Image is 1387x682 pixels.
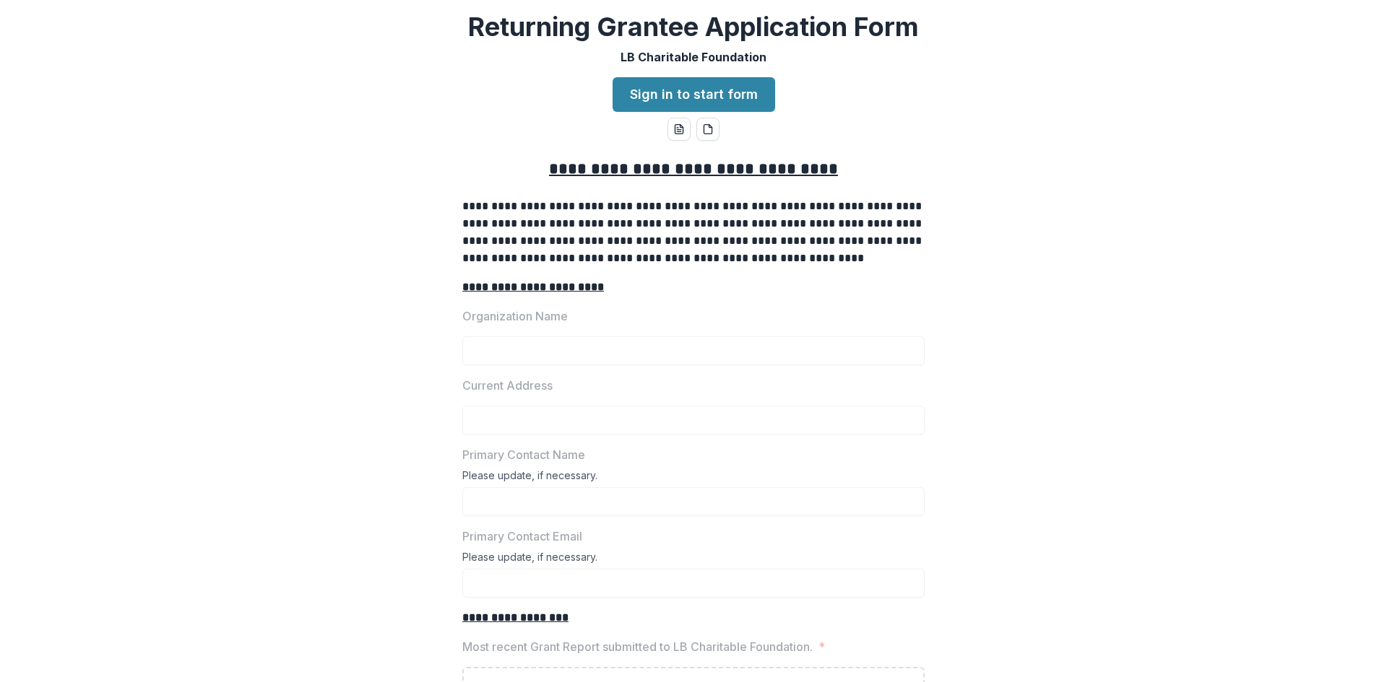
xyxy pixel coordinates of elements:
p: LB Charitable Foundation [621,48,766,66]
button: word-download [667,118,691,141]
p: Current Address [462,377,553,394]
h2: Returning Grantee Application Form [468,12,919,43]
p: Primary Contact Name [462,446,585,463]
a: Sign in to start form [613,77,775,112]
p: Most recent Grant Report submitted to LB Charitable Foundation. [462,638,813,655]
div: Please update, if necessary. [462,469,925,487]
p: Organization Name [462,307,568,325]
button: pdf-download [696,118,720,141]
div: Please update, if necessary. [462,551,925,569]
p: Primary Contact Email [462,528,582,545]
